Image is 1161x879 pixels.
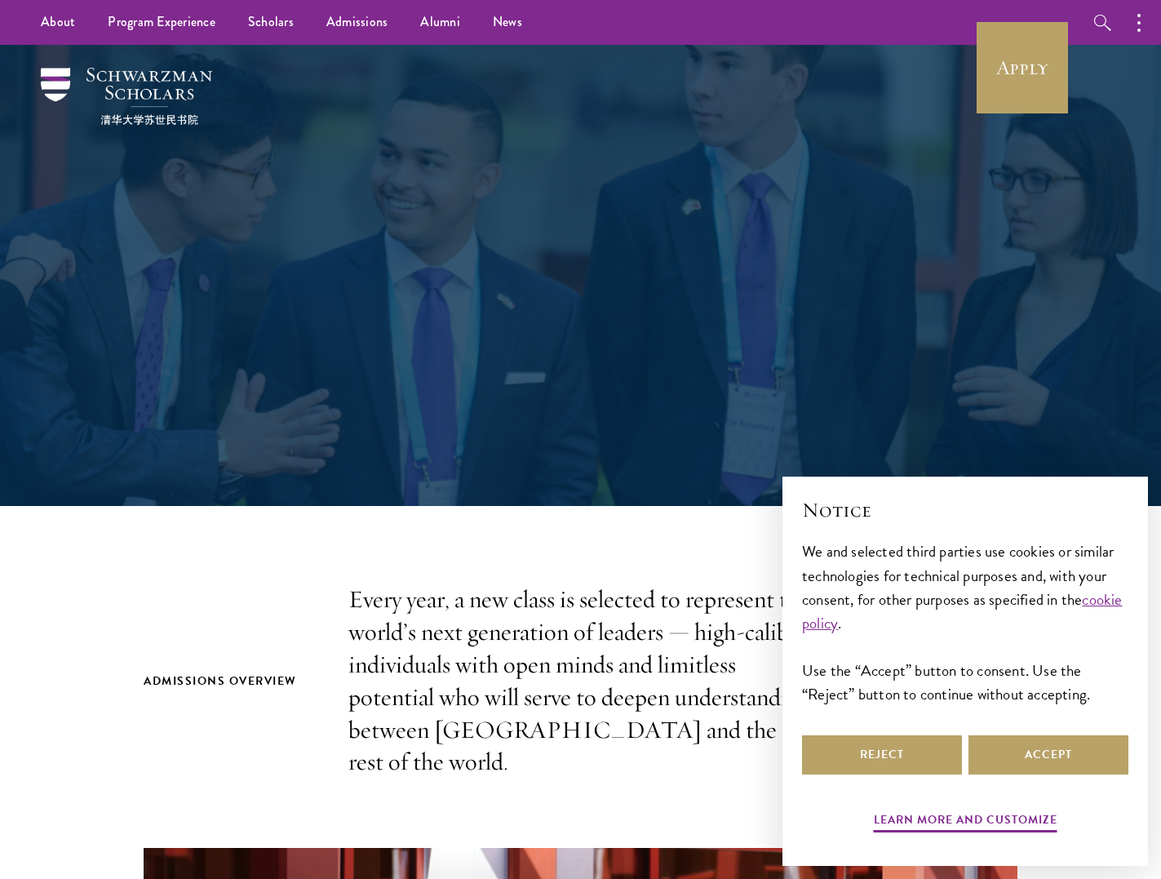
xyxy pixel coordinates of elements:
button: Accept [968,735,1128,775]
button: Learn more and customize [874,810,1057,835]
h2: Notice [802,496,1128,524]
a: Apply [977,22,1068,113]
p: Every year, a new class is selected to represent the world’s next generation of leaders — high-ca... [348,584,813,779]
button: Reject [802,735,962,775]
div: We and selected third parties use cookies or similar technologies for technical purposes and, wit... [802,539,1128,705]
h2: Admissions Overview [144,671,315,691]
img: Schwarzman Scholars [41,68,212,125]
a: cookie policy [802,588,1123,635]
